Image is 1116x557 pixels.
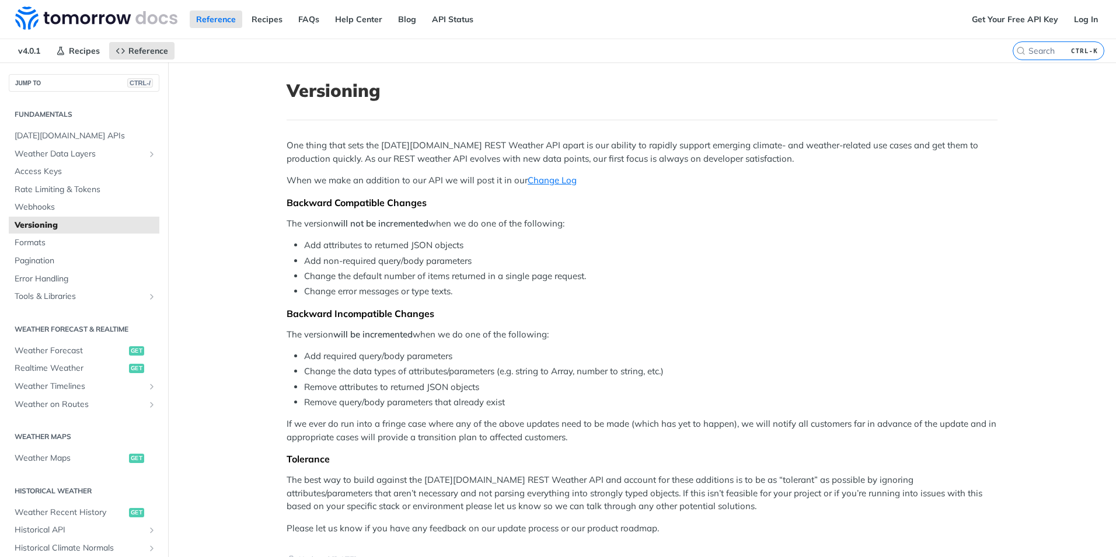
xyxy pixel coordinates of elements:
[15,220,156,231] span: Versioning
[15,255,156,267] span: Pagination
[50,42,106,60] a: Recipes
[287,197,998,208] div: Backward Compatible Changes
[9,486,159,496] h2: Historical Weather
[329,11,389,28] a: Help Center
[304,270,998,283] li: Change the default number of items returned in a single page request.
[287,417,998,444] p: If we ever do run into a fringe case where any of the above updates need to be made (which has ye...
[304,255,998,268] li: Add non-required query/body parameters
[9,288,159,305] a: Tools & LibrariesShow subpages for Tools & Libraries
[129,454,144,463] span: get
[426,11,480,28] a: API Status
[304,365,998,378] li: Change the data types of attributes/parameters (e.g. string to Array, number to string, etc.)
[9,521,159,539] a: Historical APIShow subpages for Historical API
[9,270,159,288] a: Error Handling
[15,237,156,249] span: Formats
[129,508,144,517] span: get
[528,175,577,186] a: Change Log
[287,174,998,187] p: When we make an addition to our API we will post it in our
[245,11,289,28] a: Recipes
[9,360,159,377] a: Realtime Weatherget
[147,544,156,553] button: Show subpages for Historical Climate Normals
[15,363,126,374] span: Realtime Weather
[287,217,998,231] p: The version when we do one of the following:
[287,139,998,165] p: One thing that sets the [DATE][DOMAIN_NAME] REST Weather API apart is our ability to rapidly supp...
[9,324,159,335] h2: Weather Forecast & realtime
[9,504,159,521] a: Weather Recent Historyget
[15,381,144,392] span: Weather Timelines
[15,399,144,410] span: Weather on Routes
[9,378,159,395] a: Weather TimelinesShow subpages for Weather Timelines
[333,329,413,340] strong: will be incremented
[190,11,242,28] a: Reference
[109,42,175,60] a: Reference
[1068,11,1104,28] a: Log In
[15,201,156,213] span: Webhooks
[15,148,144,160] span: Weather Data Layers
[333,218,428,229] strong: will not be incremented
[15,6,177,30] img: Tomorrow.io Weather API Docs
[304,381,998,394] li: Remove attributes to returned JSON objects
[292,11,326,28] a: FAQs
[9,252,159,270] a: Pagination
[147,400,156,409] button: Show subpages for Weather on Routes
[287,328,998,342] p: The version when we do one of the following:
[1068,45,1101,57] kbd: CTRL-K
[287,522,998,535] p: Please let us know if you have any feedback on our update process or our product roadmap.
[12,42,47,60] span: v4.0.1
[304,239,998,252] li: Add attributes to returned JSON objects
[392,11,423,28] a: Blog
[304,350,998,363] li: Add required query/body parameters
[15,184,156,196] span: Rate Limiting & Tokens
[9,234,159,252] a: Formats
[147,149,156,159] button: Show subpages for Weather Data Layers
[15,166,156,177] span: Access Keys
[9,181,159,199] a: Rate Limiting & Tokens
[304,285,998,298] li: Change error messages or type texts.
[9,539,159,557] a: Historical Climate NormalsShow subpages for Historical Climate Normals
[9,431,159,442] h2: Weather Maps
[129,346,144,356] span: get
[15,507,126,518] span: Weather Recent History
[287,80,998,101] h1: Versioning
[9,127,159,145] a: [DATE][DOMAIN_NAME] APIs
[9,109,159,120] h2: Fundamentals
[9,217,159,234] a: Versioning
[15,291,144,302] span: Tools & Libraries
[147,525,156,535] button: Show subpages for Historical API
[128,46,168,56] span: Reference
[15,345,126,357] span: Weather Forecast
[147,292,156,301] button: Show subpages for Tools & Libraries
[9,163,159,180] a: Access Keys
[127,78,153,88] span: CTRL-/
[9,450,159,467] a: Weather Mapsget
[1016,46,1026,55] svg: Search
[69,46,100,56] span: Recipes
[15,273,156,285] span: Error Handling
[15,542,144,554] span: Historical Climate Normals
[15,130,156,142] span: [DATE][DOMAIN_NAME] APIs
[129,364,144,373] span: get
[287,308,998,319] div: Backward Incompatible Changes
[15,452,126,464] span: Weather Maps
[287,474,998,513] p: The best way to build against the [DATE][DOMAIN_NAME] REST Weather API and account for these addi...
[9,342,159,360] a: Weather Forecastget
[965,11,1065,28] a: Get Your Free API Key
[9,74,159,92] button: JUMP TOCTRL-/
[9,396,159,413] a: Weather on RoutesShow subpages for Weather on Routes
[287,453,998,465] div: Tolerance
[9,199,159,216] a: Webhooks
[9,145,159,163] a: Weather Data LayersShow subpages for Weather Data Layers
[147,382,156,391] button: Show subpages for Weather Timelines
[304,396,998,409] li: Remove query/body parameters that already exist
[15,524,144,536] span: Historical API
